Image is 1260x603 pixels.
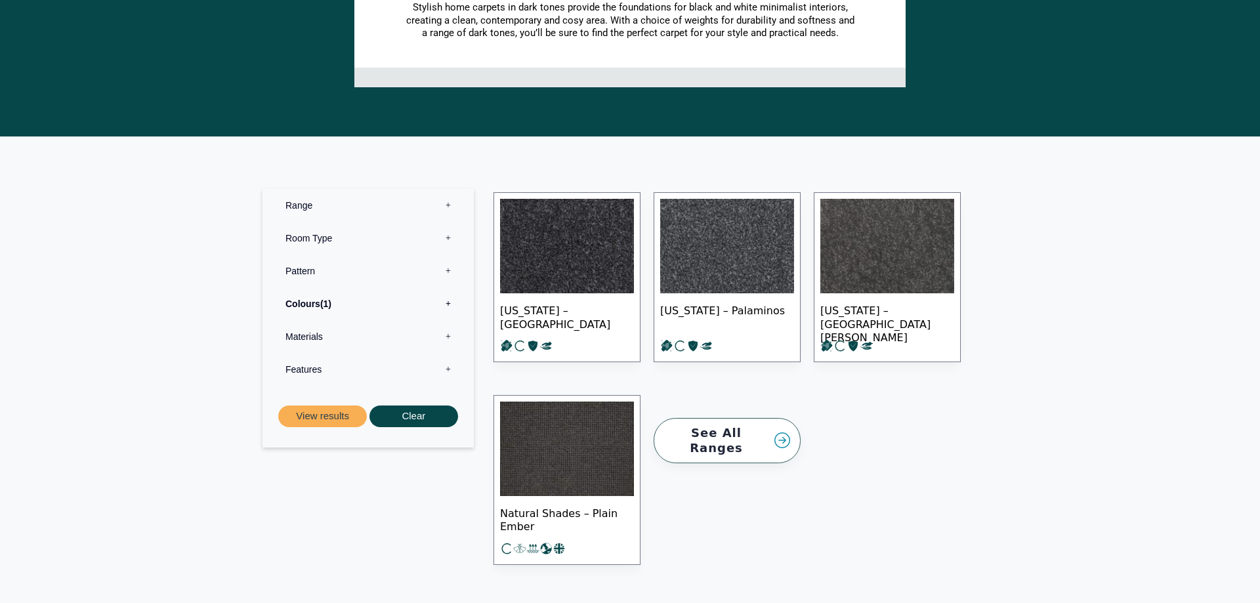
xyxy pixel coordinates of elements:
label: Features [272,353,464,386]
a: See All Ranges [654,418,801,463]
label: Materials [272,320,464,353]
a: [US_STATE] – [GEOGRAPHIC_DATA][PERSON_NAME] [814,192,961,362]
span: [US_STATE] – [GEOGRAPHIC_DATA][PERSON_NAME] [820,293,954,339]
img: Puerto Rico Palaminos [660,199,794,293]
p: Stylish home carpets in dark tones provide the foundations for black and white minimalist interio... [404,1,856,40]
label: Range [272,189,464,222]
label: Room Type [272,222,464,255]
span: [US_STATE] – Palaminos [660,293,794,339]
img: Puerto Rico - San Juan [820,199,954,293]
a: [US_STATE] – [GEOGRAPHIC_DATA] [493,192,640,362]
span: [US_STATE] – [GEOGRAPHIC_DATA] [500,293,634,339]
label: Colours [272,287,464,320]
img: Puerto Rico Laguna [500,199,634,293]
button: Clear [369,405,458,427]
img: smokey grey tone [500,402,634,496]
button: View results [278,405,367,427]
span: 1 [320,299,331,309]
a: Natural Shades – Plain Ember [493,395,640,565]
span: Natural Shades – Plain Ember [500,496,634,542]
label: Pattern [272,255,464,287]
a: [US_STATE] – Palaminos [654,192,801,362]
